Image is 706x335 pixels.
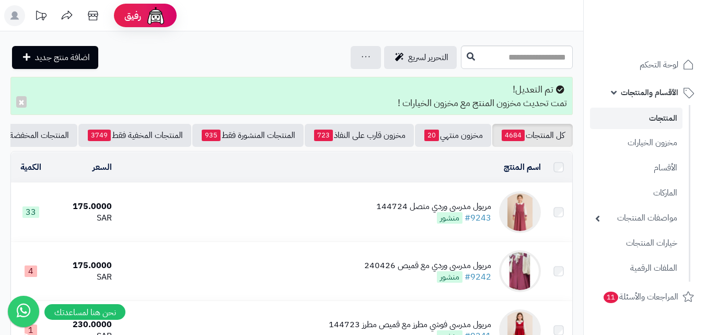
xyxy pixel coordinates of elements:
[145,5,166,26] img: ai-face.png
[437,212,462,224] span: منشور
[314,130,333,141] span: 723
[590,52,700,77] a: لوحة التحكم
[35,51,90,64] span: اضافة منتج جديد
[590,132,682,154] a: مخزون الخيارات
[16,96,27,108] button: ×
[202,130,221,141] span: 935
[590,207,682,229] a: مواصفات المنتجات
[621,85,678,100] span: الأقسام والمنتجات
[55,212,112,224] div: SAR
[465,271,491,283] a: #9242
[55,271,112,283] div: SAR
[499,191,541,233] img: مريول مدرسي وردي متصل 144724
[124,9,141,22] span: رفيق
[640,57,678,72] span: لوحة التحكم
[590,182,682,204] a: الماركات
[504,161,541,174] a: اسم المنتج
[305,124,414,147] a: مخزون قارب على النفاذ723
[424,130,439,141] span: 20
[329,319,491,331] div: مريول مدرسي فوشي مطرز مع قميص مطرز 144723
[55,260,112,272] div: 175.0000
[25,265,37,277] span: 4
[499,250,541,292] img: مريول مدرسي وردي مع قميص 240426
[12,46,98,69] a: اضافة منتج جديد
[10,77,573,115] div: تم التعديل! تمت تحديث مخزون المنتج مع مخزون الخيارات !
[192,124,304,147] a: المنتجات المنشورة فقط935
[590,157,682,179] a: الأقسام
[88,130,111,141] span: 3749
[502,130,525,141] span: 4684
[376,201,491,213] div: مريول مدرسي وردي متصل 144724
[408,51,448,64] span: التحرير لسريع
[603,292,619,304] span: 11
[364,260,491,272] div: مريول مدرسي وردي مع قميص 240426
[22,206,39,218] span: 33
[78,124,191,147] a: المنتجات المخفية فقط3749
[92,161,112,174] a: السعر
[590,257,682,280] a: الملفات الرقمية
[20,161,41,174] a: الكمية
[55,319,112,331] div: 230.0000
[28,5,54,29] a: تحديثات المنصة
[590,108,682,129] a: المنتجات
[415,124,491,147] a: مخزون منتهي20
[384,46,457,69] a: التحرير لسريع
[590,232,682,255] a: خيارات المنتجات
[603,290,678,304] span: المراجعات والأسئلة
[55,201,112,213] div: 175.0000
[590,284,700,309] a: المراجعات والأسئلة11
[437,271,462,283] span: منشور
[492,124,573,147] a: كل المنتجات4684
[635,15,696,37] img: logo-2.png
[465,212,491,224] a: #9243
